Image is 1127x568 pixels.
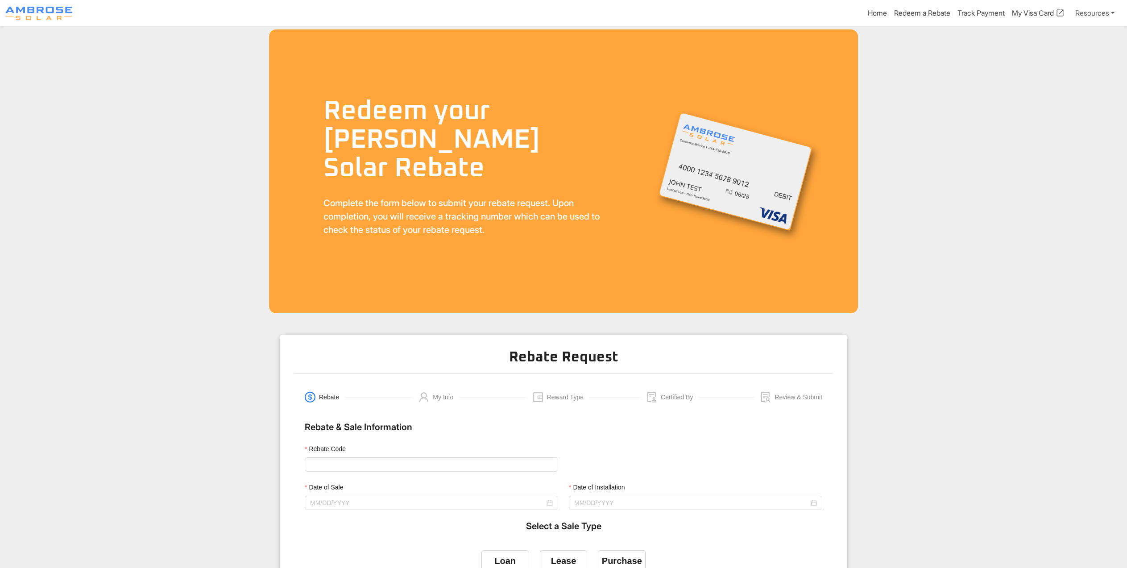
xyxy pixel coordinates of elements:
[646,392,657,402] span: audit
[418,392,429,402] span: user
[305,521,822,531] h5: Select a Sale Type
[319,392,344,402] div: Rebate
[494,556,516,566] div: Loan
[868,8,887,17] a: Home
[305,444,352,454] label: Rebate Code
[547,392,589,402] div: Reward Type
[294,349,833,373] h2: Rebate Request
[551,556,576,566] div: Lease
[433,392,459,402] div: My Info
[305,415,822,439] h5: Rebate & Sale Information
[574,498,809,508] input: Date of Installation
[1056,8,1065,17] span: open_in_new
[310,498,545,508] input: Date of Sale
[658,112,812,231] img: Ambrose Solar Prepaid Card
[323,97,607,183] h1: Redeem your [PERSON_NAME] Solar Rebate
[569,482,631,492] label: Date of Installation
[775,392,822,402] div: Review & Submit
[957,8,1005,17] a: Track Payment
[894,8,950,17] a: Redeem a Rebate
[305,482,349,492] label: Date of Sale
[1012,8,1065,17] a: My Visa Card open_in_new
[5,7,72,20] img: Program logo
[661,392,698,402] div: Certified By
[533,392,543,402] span: wallet
[305,392,315,402] span: dollar
[602,556,642,566] div: Purchase
[1072,4,1118,22] a: Resources
[760,392,771,402] span: solution
[323,196,607,236] p: Complete the form below to submit your rebate request. Upon completion, you will receive a tracki...
[305,457,558,472] input: Rebate Code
